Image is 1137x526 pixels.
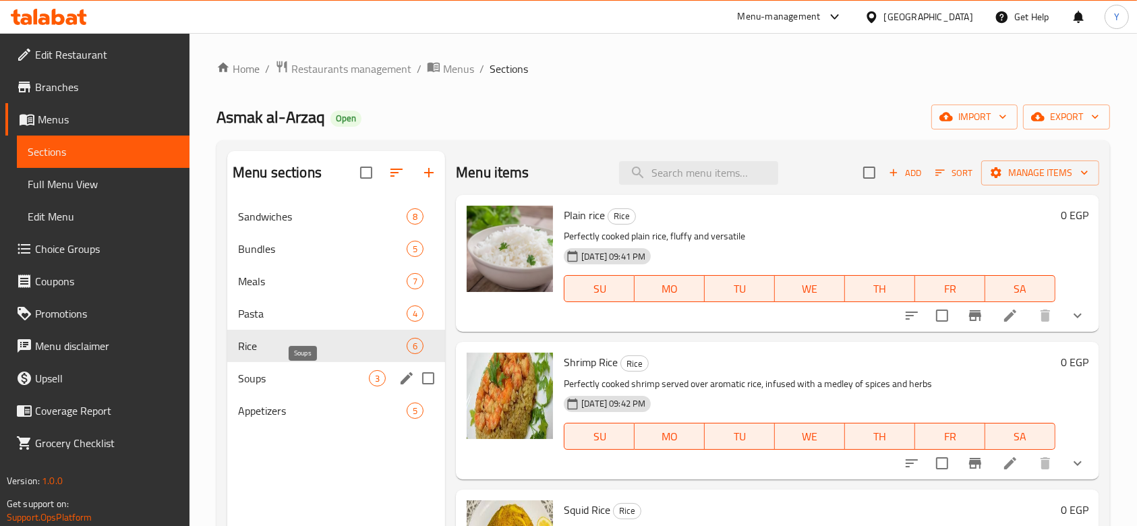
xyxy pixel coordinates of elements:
span: Branches [35,79,179,95]
span: TU [710,427,769,446]
a: Edit menu item [1002,455,1018,471]
button: sort-choices [896,447,928,479]
span: Add item [883,163,927,183]
span: Menu disclaimer [35,338,179,354]
img: Plain rice [467,206,553,292]
div: Rice [620,355,649,372]
button: Branch-specific-item [959,447,991,479]
a: Branches [5,71,190,103]
span: TH [850,279,910,299]
a: Menus [5,103,190,136]
a: Edit menu item [1002,308,1018,324]
span: Menus [38,111,179,127]
span: MO [640,279,699,299]
span: Edit Restaurant [35,47,179,63]
svg: Show Choices [1070,308,1086,324]
div: Appetizers [238,403,407,419]
span: 3 [370,372,385,385]
input: search [619,161,778,185]
span: Asmak al-Arzaq [216,102,325,132]
div: items [407,305,424,322]
div: Rice [613,503,641,519]
div: Meals7 [227,265,445,297]
a: Sections [17,136,190,168]
a: Upsell [5,362,190,394]
span: Sort items [927,163,981,183]
div: Rice6 [227,330,445,362]
span: SA [991,279,1050,299]
div: items [369,370,386,386]
div: Menu-management [738,9,821,25]
a: Full Menu View [17,168,190,200]
button: show more [1061,447,1094,479]
h2: Menu items [456,163,529,183]
a: Menu disclaimer [5,330,190,362]
div: Soups3edit [227,362,445,394]
p: Perfectly cooked shrimp served over aromatic rice, infused with a medley of spices and herbs [564,376,1055,392]
span: Add [887,165,923,181]
button: Branch-specific-item [959,299,991,332]
div: Open [330,111,361,127]
span: Pasta [238,305,407,322]
span: FR [921,427,980,446]
span: Soups [238,370,369,386]
span: WE [780,279,840,299]
div: items [407,338,424,354]
span: Squid Rice [564,500,610,520]
div: Appetizers5 [227,394,445,427]
button: MO [635,423,705,450]
button: TU [705,423,775,450]
button: FR [915,275,985,302]
a: Restaurants management [275,60,411,78]
button: export [1023,105,1110,129]
a: Promotions [5,297,190,330]
span: Full Menu View [28,176,179,192]
span: Edit Menu [28,208,179,225]
button: edit [397,368,417,388]
span: Menus [443,61,474,77]
span: Sort sections [380,156,413,189]
button: Manage items [981,160,1099,185]
button: import [931,105,1018,129]
span: Coverage Report [35,403,179,419]
span: Sort [935,165,972,181]
span: 5 [407,405,423,417]
a: Choice Groups [5,233,190,265]
div: items [407,208,424,225]
a: Edit Restaurant [5,38,190,71]
span: Y [1114,9,1119,24]
span: WE [780,427,840,446]
span: Select to update [928,301,956,330]
span: Rice [608,208,635,224]
span: SU [570,279,629,299]
li: / [417,61,421,77]
span: 4 [407,308,423,320]
span: Select section [855,158,883,187]
a: Home [216,61,260,77]
span: Select to update [928,449,956,477]
button: delete [1029,447,1061,479]
span: Open [330,113,361,124]
a: Menus [427,60,474,78]
nav: Menu sections [227,195,445,432]
span: Bundles [238,241,407,257]
span: 1.0.0 [42,472,63,490]
span: Sandwiches [238,208,407,225]
div: Pasta4 [227,297,445,330]
span: 6 [407,340,423,353]
span: Rice [621,356,648,372]
button: SA [985,423,1055,450]
span: Shrimp Rice [564,352,618,372]
button: Add [883,163,927,183]
button: MO [635,275,705,302]
span: Meals [238,273,407,289]
button: show more [1061,299,1094,332]
h6: 0 EGP [1061,353,1088,372]
span: SU [570,427,629,446]
li: / [479,61,484,77]
button: Sort [932,163,976,183]
span: Coupons [35,273,179,289]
